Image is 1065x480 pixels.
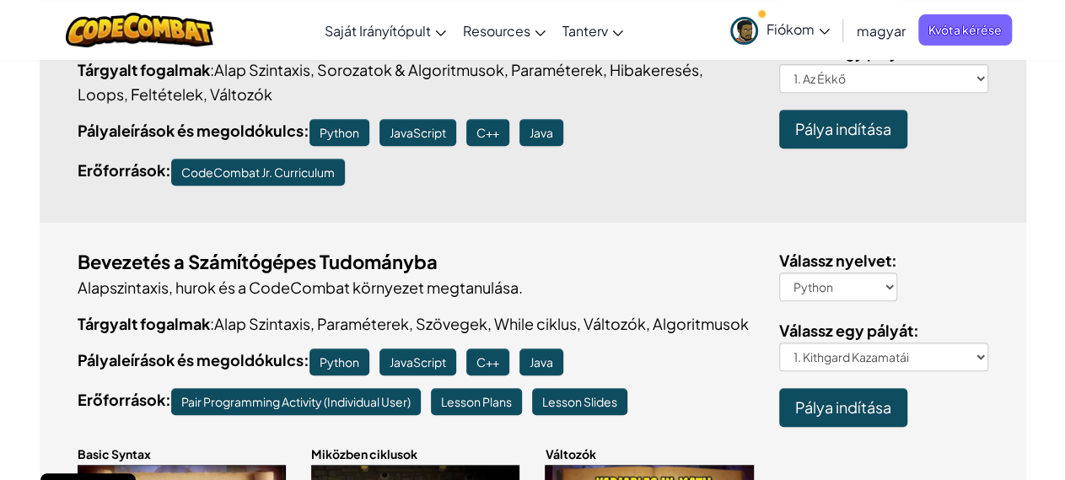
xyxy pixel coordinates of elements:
[78,121,304,140] span: Pályaleírások és megoldókulcs
[431,388,522,415] a: Lesson Plans
[317,314,409,333] span: Paraméterek
[542,394,617,409] span: Lesson Slides
[78,84,124,104] span: Loops
[466,348,509,375] a: C++
[78,390,165,409] span: Erőforrások
[532,388,627,415] a: Lesson Slides
[530,125,553,140] span: Java
[918,14,1012,46] a: Kvóta kérése
[78,57,755,106] p: :
[171,388,421,415] a: Pair Programming Activity (Individual User)
[310,314,317,333] span: ,
[530,354,553,369] span: Java
[699,60,703,79] span: ,
[519,348,563,375] a: Java
[78,350,304,369] span: Pályaleírások és megoldókulcs
[848,8,914,53] a: magyar
[494,314,577,333] span: While ciklus
[379,119,456,146] a: JavaScript
[416,314,487,333] span: Szövegek
[78,446,151,461] span: Basic Syntax
[779,64,988,93] select: Válassz egy pályát:
[78,160,165,180] span: Erőforrások
[317,60,504,79] span: Sorozatok & Algoritmusok
[78,275,755,299] p: Alapszintaxis, hurok és a CodeCombat környezet megtanulása.
[519,119,563,146] a: Java
[78,118,755,146] p: :
[78,248,755,275] div: Bevezetés a Számítógépes Tudományba
[379,348,456,375] a: JavaScript
[610,60,699,79] span: Hibakeresés
[730,17,758,45] img: avatar
[795,119,891,138] span: Pálya indítása
[487,314,494,333] span: ,
[78,314,210,333] span: Tárgyalt fogalmak
[171,159,345,186] a: CodeCombat Jr. Curriculum
[722,3,838,57] a: Fiókom
[554,8,632,53] a: Tanterv
[325,22,431,40] span: Saját Irányítópult
[203,84,210,104] span: ,
[214,60,310,79] span: Alap Szintaxis
[653,314,749,333] span: Algoritmusok
[210,84,272,104] span: Változók
[779,251,891,270] span: Válassz nyelvet
[476,354,499,369] span: C++
[779,321,913,340] span: Válassz egy pályát
[78,60,210,79] span: Tárgyalt fogalmak
[584,314,646,333] span: Változók
[646,314,653,333] span: ,
[779,342,988,371] select: Válassz egy pályát:
[466,119,509,146] a: C++
[316,8,455,53] a: Saját Irányítópult
[78,387,755,415] p: :
[562,22,608,40] span: Tanterv
[78,311,755,336] p: :
[766,20,830,38] span: Fiókom
[511,60,603,79] span: Paraméterek
[214,314,310,333] span: Alap Szintaxis
[66,13,213,47] img: CodeCombat logo
[181,394,411,409] span: Introduce students to a pair programming exercise that will help them become better listeners and...
[795,397,891,417] span: Pálya indítása
[441,394,512,409] span: Lesson Plans
[476,125,499,140] span: C++
[309,348,369,375] a: Python
[390,354,446,369] span: JavaScript
[779,318,988,371] label: :
[455,8,554,53] a: Resources
[124,84,131,104] span: ,
[779,40,988,93] label: :
[603,60,610,79] span: ,
[310,60,317,79] span: ,
[181,164,335,180] span: The CodeCombat Jr. curriculum can be found [here](https://drive.google.com/drive/folders/1R2iON3J...
[545,446,595,461] span: Változók
[78,158,755,186] p: :
[311,446,417,461] span: Miközben ciklusok
[857,22,906,40] span: magyar
[577,314,584,333] span: ,
[78,348,755,375] p: :
[131,84,203,104] span: Feltételek
[504,60,511,79] span: ,
[409,314,416,333] span: ,
[309,119,369,146] a: Python
[390,125,446,140] span: JavaScript
[779,248,897,301] label: :
[779,272,897,301] select: Válassz nyelvet:
[463,22,530,40] span: Resources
